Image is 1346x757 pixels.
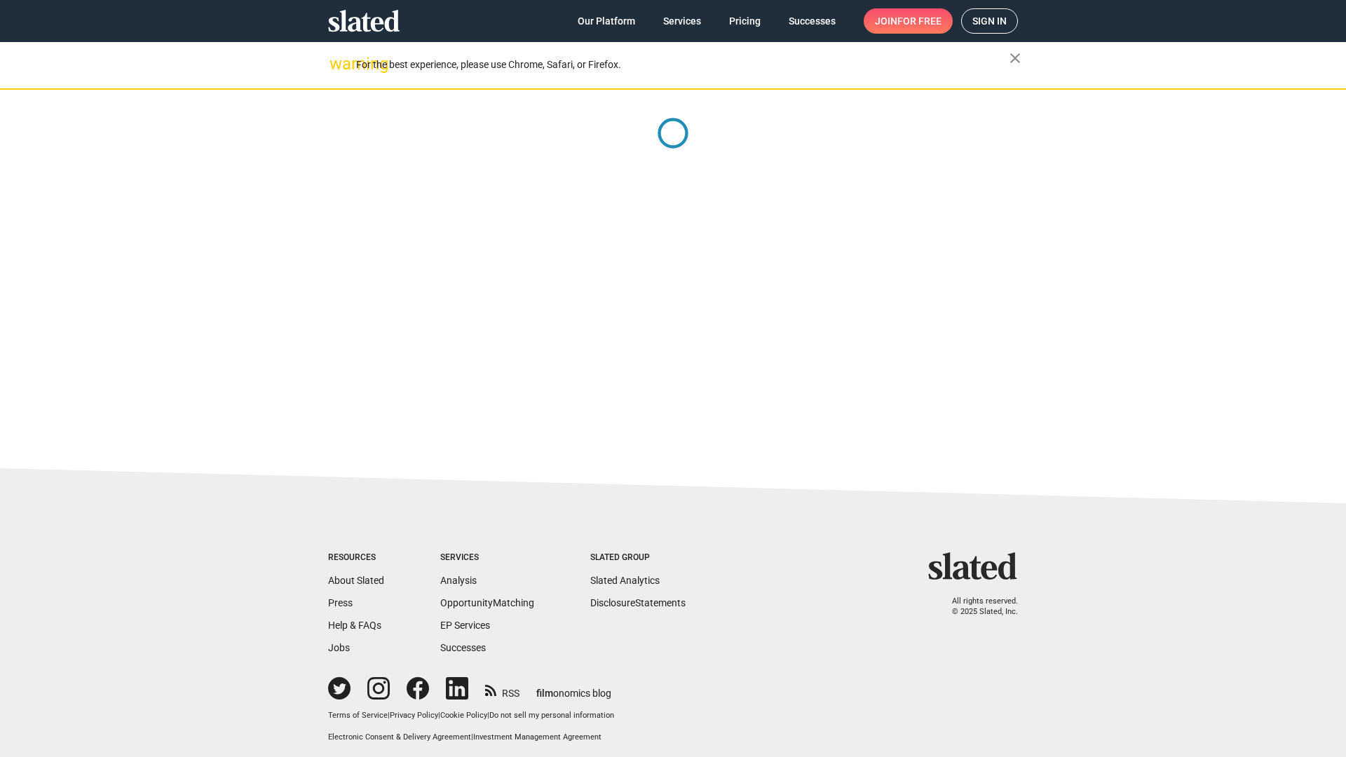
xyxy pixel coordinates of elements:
[440,642,486,653] a: Successes
[471,732,473,742] span: |
[536,676,611,700] a: filmonomics blog
[328,620,381,631] a: Help & FAQs
[663,8,701,34] span: Services
[356,55,1009,74] div: For the best experience, please use Chrome, Safari, or Firefox.
[440,552,534,564] div: Services
[440,597,534,608] a: OpportunityMatching
[328,642,350,653] a: Jobs
[536,688,553,699] span: film
[328,732,471,742] a: Electronic Consent & Delivery Agreement
[590,552,686,564] div: Slated Group
[329,55,346,72] mat-icon: warning
[473,732,601,742] a: Investment Management Agreement
[440,620,490,631] a: EP Services
[390,711,438,720] a: Privacy Policy
[578,8,635,34] span: Our Platform
[729,8,761,34] span: Pricing
[438,711,440,720] span: |
[328,711,388,720] a: Terms of Service
[328,575,384,586] a: About Slated
[487,711,489,720] span: |
[937,596,1018,617] p: All rights reserved. © 2025 Slated, Inc.
[440,575,477,586] a: Analysis
[875,8,941,34] span: Join
[864,8,953,34] a: Joinfor free
[789,8,836,34] span: Successes
[1007,50,1024,67] mat-icon: close
[388,711,390,720] span: |
[440,711,487,720] a: Cookie Policy
[718,8,772,34] a: Pricing
[328,552,384,564] div: Resources
[489,711,614,721] button: Do not sell my personal information
[972,9,1007,33] span: Sign in
[590,597,686,608] a: DisclosureStatements
[777,8,847,34] a: Successes
[961,8,1018,34] a: Sign in
[328,597,353,608] a: Press
[590,575,660,586] a: Slated Analytics
[566,8,646,34] a: Our Platform
[652,8,712,34] a: Services
[897,8,941,34] span: for free
[485,678,519,700] a: RSS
